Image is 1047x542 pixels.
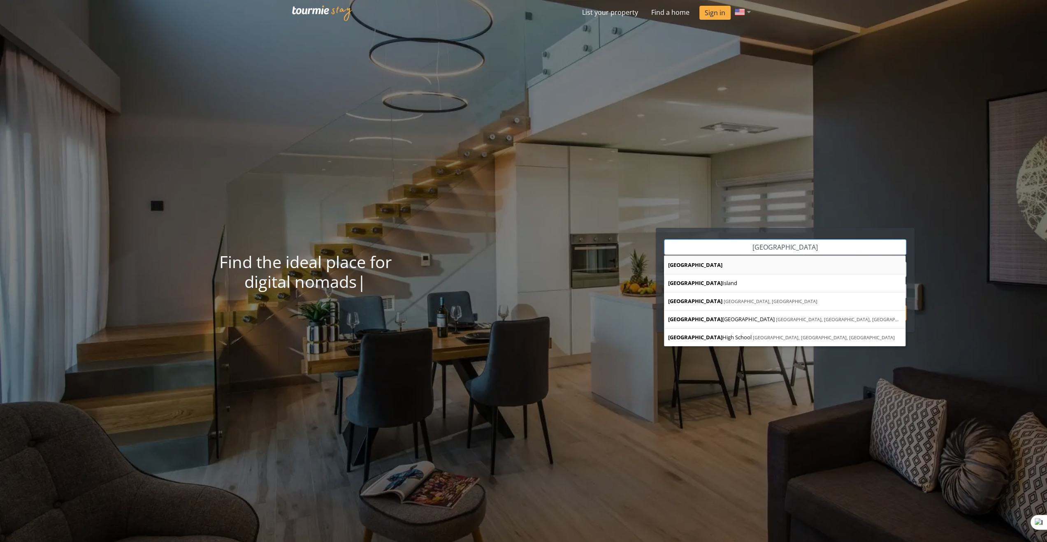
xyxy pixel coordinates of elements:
a: Sign in [699,6,731,20]
span: d i g i t a l n o m a d s [244,270,357,293]
span: [GEOGRAPHIC_DATA] [668,315,776,323]
span: [GEOGRAPHIC_DATA], [GEOGRAPHIC_DATA], [GEOGRAPHIC_DATA] [753,334,895,340]
span: | [357,270,366,293]
span: [GEOGRAPHIC_DATA] [668,261,722,269]
span: [GEOGRAPHIC_DATA] [668,315,722,323]
span: [GEOGRAPHIC_DATA] [668,279,722,287]
span: [GEOGRAPHIC_DATA] [668,297,722,305]
span: [GEOGRAPHIC_DATA], [GEOGRAPHIC_DATA], [GEOGRAPHIC_DATA], [GEOGRAPHIC_DATA] [776,316,966,322]
img: Tourmie Stay logo white [292,5,352,21]
span: Island [668,279,738,287]
span: [GEOGRAPHIC_DATA] [668,334,722,341]
span: High School [668,334,753,341]
a: Find a home [645,4,696,21]
input: Where do you want to stay? [664,239,906,255]
a: List your property [576,4,645,21]
span: [GEOGRAPHIC_DATA], [GEOGRAPHIC_DATA] [724,298,817,304]
h1: Find the ideal place for [91,252,520,292]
